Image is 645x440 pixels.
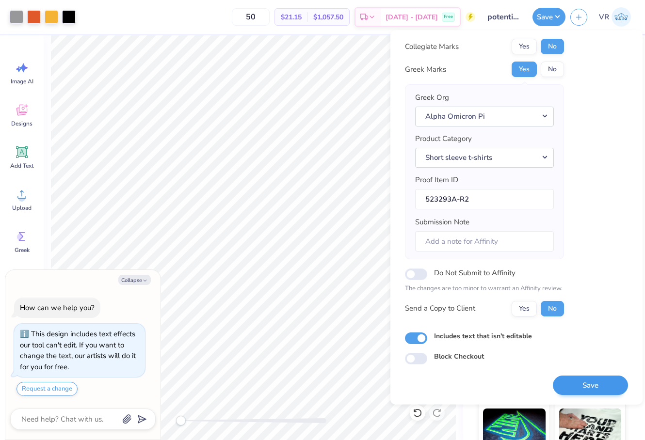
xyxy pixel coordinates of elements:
label: Submission Note [415,217,469,228]
div: How can we help you? [20,303,95,313]
button: Collapse [118,275,151,285]
input: – – [232,8,270,26]
button: Save [532,8,565,26]
label: Product Category [415,133,472,144]
button: Save [553,375,628,395]
input: Add a note for Affinity [415,231,554,251]
span: Image AI [11,78,33,85]
span: Free [444,14,453,20]
span: [DATE] - [DATE] [386,12,438,22]
div: This design includes text effects our tool can't edit. If you want to change the text, our artist... [20,329,136,372]
button: Yes [512,62,537,77]
input: Untitled Design [480,7,528,27]
label: Includes text that isn't editable [434,330,532,341]
button: Yes [512,39,537,54]
button: Request a change [16,382,78,396]
div: Collegiate Marks [405,41,459,52]
span: $1,057.50 [313,12,343,22]
button: No [541,39,564,54]
button: No [541,62,564,77]
button: Yes [512,300,537,316]
div: Accessibility label [176,416,186,425]
span: Upload [12,204,32,212]
div: Greek Marks [405,63,446,75]
p: The changes are too minor to warrant an Affinity review. [405,284,564,294]
span: $21.15 [281,12,302,22]
img: Val Rhey Lodueta [612,7,631,27]
span: VR [599,12,609,23]
label: Greek Org [415,92,449,103]
button: Alpha Omicron Pi [415,106,554,126]
label: Block Checkout [434,351,484,361]
button: Short sleeve t-shirts [415,147,554,167]
button: No [541,300,564,316]
a: VR [595,7,635,27]
label: Proof Item ID [415,174,458,186]
span: Greek [15,246,30,254]
label: Do Not Submit to Affinity [434,267,516,279]
span: Designs [11,120,32,127]
span: Add Text [10,162,33,170]
div: Send a Copy to Client [405,303,475,314]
